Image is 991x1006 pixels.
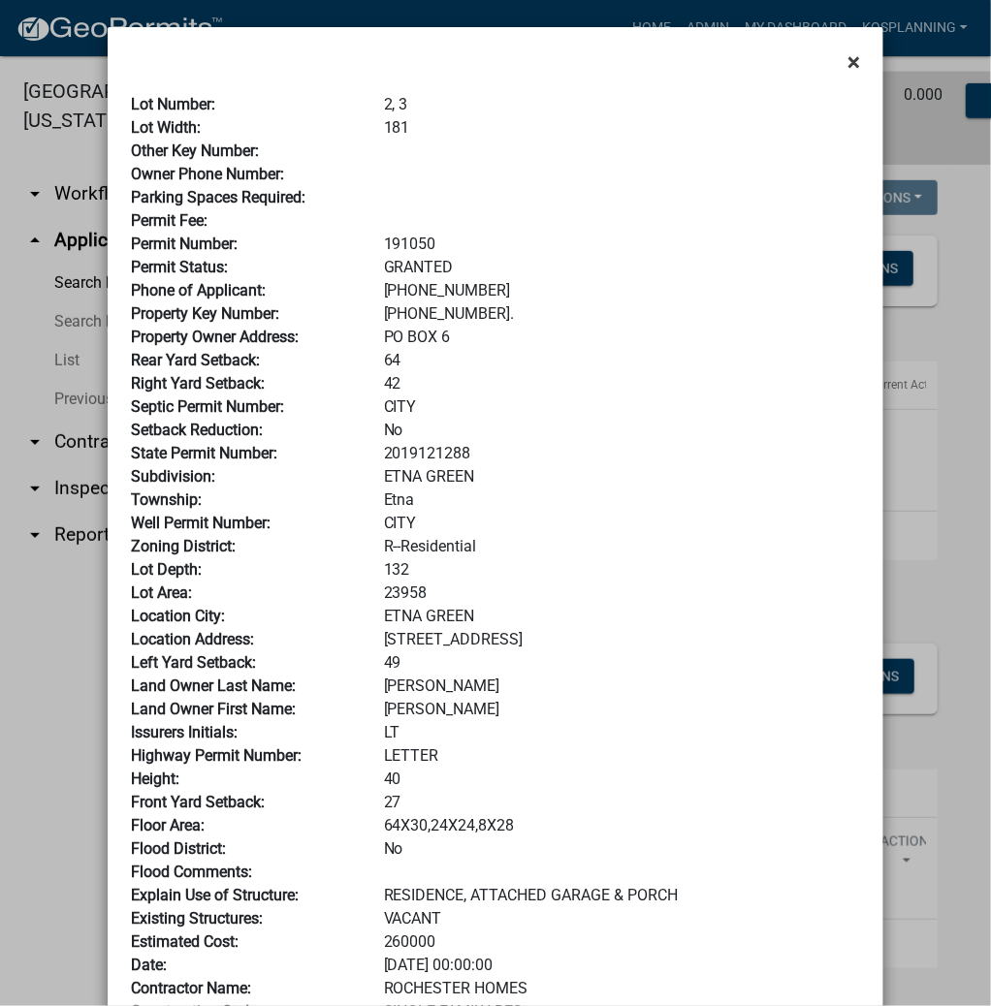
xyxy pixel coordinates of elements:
[369,256,875,279] div: GRANTED
[369,535,875,558] div: R--Residential
[369,93,875,116] div: 2, 3
[369,419,875,442] div: No
[131,328,299,346] b: Property Owner Address:
[131,444,277,462] b: State Permit Number:
[131,676,296,695] b: Land Owner Last Name:
[131,467,215,486] b: Subdivision:
[131,141,259,160] b: Other Key Number:
[369,558,875,582] div: 132
[131,490,202,509] b: Township:
[369,628,875,651] div: [STREET_ADDRESS]
[131,886,299,904] b: Explain Use of Structure:
[131,979,251,997] b: Contractor Name:
[369,233,875,256] div: 191050
[131,700,296,718] b: Land Owner First Name:
[131,863,252,881] b: Flood Comments:
[369,651,875,675] div: 49
[131,816,205,834] b: Floor Area:
[369,675,875,698] div: [PERSON_NAME]
[369,954,875,977] div: [DATE] 00:00:00
[131,653,256,672] b: Left Yard Setback:
[369,977,875,1000] div: ROCHESTER HOMES
[369,605,875,628] div: ETNA GREEN
[832,35,876,89] button: Close
[369,372,875,395] div: 42
[131,537,236,555] b: Zoning District:
[131,281,266,299] b: Phone of Applicant:
[131,583,192,602] b: Lot Area:
[131,723,238,741] b: Issurers Initials:
[131,607,225,625] b: Location City:
[131,374,265,393] b: Right Yard Setback:
[131,630,254,648] b: Location Address:
[369,791,875,814] div: 27
[369,768,875,791] div: 40
[369,326,875,349] div: PO BOX 6
[131,188,305,206] b: Parking Spaces Required:
[369,721,875,744] div: LT
[131,793,265,811] b: Front Yard Setback:
[131,909,263,927] b: Existing Structures:
[131,746,302,765] b: Highway Permit Number:
[131,351,260,369] b: Rear Yard Setback:
[369,930,875,954] div: 260000
[369,442,875,465] div: 2019121288
[131,211,208,230] b: Permit Fee:
[369,814,875,837] div: 64X30,24X24,8X28
[131,397,284,416] b: Septic Permit Number:
[369,116,875,140] div: 181
[369,302,875,326] div: [PHONE_NUMBER].
[369,698,875,721] div: [PERSON_NAME]
[131,118,201,137] b: Lot Width:
[369,465,875,488] div: ETNA GREEN
[131,258,228,276] b: Permit Status:
[131,839,226,858] b: Flood District:
[369,349,875,372] div: 64
[131,932,239,951] b: Estimated Cost:
[369,907,875,930] div: VACANT
[369,488,875,512] div: Etna
[131,560,202,579] b: Lot Depth:
[131,304,279,323] b: Property Key Number:
[369,837,875,861] div: No
[131,165,284,183] b: Owner Phone Number:
[131,235,238,253] b: Permit Number:
[131,95,215,113] b: Lot Number:
[847,48,860,76] span: ×
[369,744,875,768] div: LETTER
[369,884,875,907] div: RESIDENCE, ATTACHED GARAGE & PORCH
[131,421,263,439] b: Setback Reduction:
[369,512,875,535] div: CITY
[369,582,875,605] div: 23958
[369,279,875,302] div: [PHONE_NUMBER]
[131,514,271,532] b: Well Permit Number:
[369,395,875,419] div: CITY
[131,770,179,788] b: Height:
[131,956,167,974] b: Date:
